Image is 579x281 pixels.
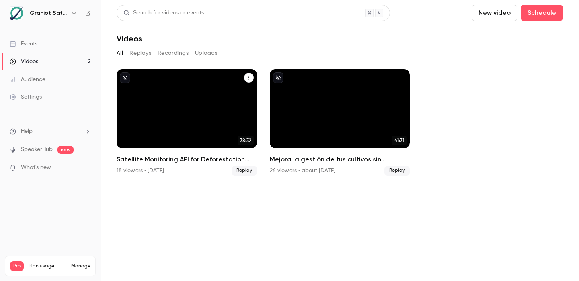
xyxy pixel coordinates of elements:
[21,163,51,172] span: What's new
[21,145,53,154] a: SpeakerHub
[392,136,407,145] span: 41:31
[117,167,164,175] div: 18 viewers • [DATE]
[10,58,38,66] div: Videos
[384,166,410,176] span: Replay
[472,5,517,21] button: New video
[29,263,66,269] span: Plan usage
[120,72,130,83] button: unpublished
[57,146,74,154] span: new
[10,40,37,48] div: Events
[10,75,45,83] div: Audience
[117,5,563,276] section: Videos
[117,69,257,176] a: 38:32Satellite Monitoring API for Deforestation Verification – EUDR Supply Chains18 viewers • [DA...
[117,155,257,164] h2: Satellite Monitoring API for Deforestation Verification – EUDR Supply Chains
[195,47,218,60] button: Uploads
[123,9,204,17] div: Search for videos or events
[71,263,90,269] a: Manage
[10,93,42,101] div: Settings
[21,127,33,136] span: Help
[270,155,410,164] h2: Mejora la gestión de tus cultivos sin complicarte | Webinar Graniot
[158,47,189,60] button: Recordings
[270,69,410,176] li: Mejora la gestión de tus cultivos sin complicarte | Webinar Graniot
[10,127,91,136] li: help-dropdown-opener
[30,9,68,17] h6: Graniot Satellite Technologies SL
[270,69,410,176] a: 41:31Mejora la gestión de tus cultivos sin complicarte | Webinar Graniot26 viewers • about [DATE]...
[273,72,283,83] button: unpublished
[10,261,24,271] span: Pro
[270,167,335,175] div: 26 viewers • about [DATE]
[129,47,151,60] button: Replays
[117,69,563,176] ul: Videos
[10,7,23,20] img: Graniot Satellite Technologies SL
[117,34,142,43] h1: Videos
[521,5,563,21] button: Schedule
[117,69,257,176] li: Satellite Monitoring API for Deforestation Verification – EUDR Supply Chains
[238,136,254,145] span: 38:32
[232,166,257,176] span: Replay
[117,47,123,60] button: All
